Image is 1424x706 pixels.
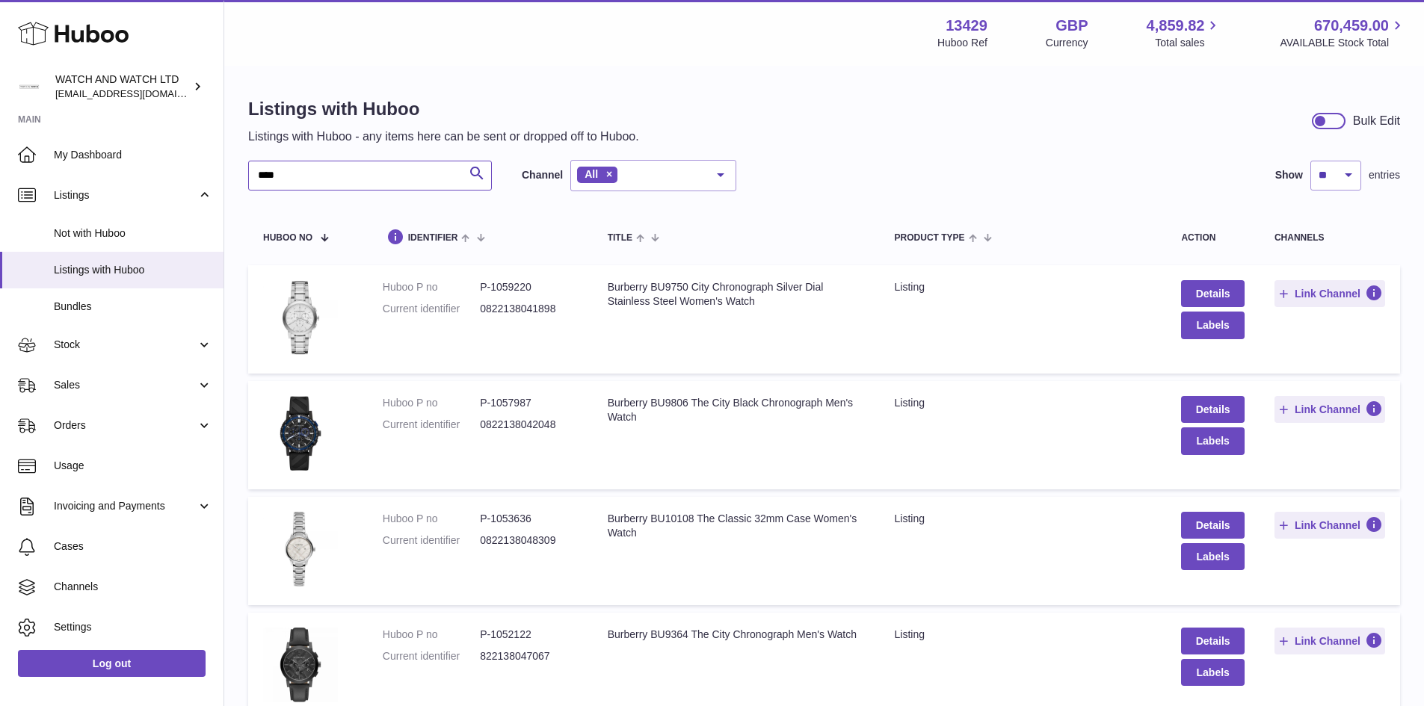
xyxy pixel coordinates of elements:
[248,128,639,145] p: Listings with Huboo - any items here can be sent or dropped off to Huboo.
[18,650,206,677] a: Log out
[1274,628,1385,654] button: Link Channel
[946,16,987,36] strong: 13429
[608,280,865,309] div: Burberry BU9750 City Chronograph Silver Dial Stainless Steel Women's Watch
[895,280,1152,294] div: listing
[1155,36,1221,50] span: Total sales
[1181,512,1245,539] a: Details
[54,499,197,513] span: Invoicing and Payments
[1181,543,1245,570] button: Labels
[480,396,577,410] dd: P-1057987
[263,512,338,586] img: Burberry BU10108 The Classic 32mm Case Women's Watch
[1353,113,1400,129] div: Bulk Edit
[54,148,212,162] span: My Dashboard
[608,233,632,243] span: title
[1275,168,1303,182] label: Show
[1181,233,1245,243] div: action
[1295,403,1360,416] span: Link Channel
[585,168,598,180] span: All
[248,97,639,121] h1: Listings with Huboo
[1280,36,1406,50] span: AVAILABLE Stock Total
[263,396,338,471] img: Burberry BU9806 The City Black Chronograph Men's Watch
[1274,233,1385,243] div: channels
[54,459,212,473] span: Usage
[608,628,865,642] div: Burberry BU9364 The City Chronograph Men's Watch
[1280,16,1406,50] a: 670,459.00 AVAILABLE Stock Total
[1046,36,1088,50] div: Currency
[1181,628,1245,654] a: Details
[18,75,40,98] img: internalAdmin-13429@internal.huboo.com
[54,539,212,554] span: Cases
[263,628,338,702] img: Burberry BU9364 The City Chronograph Men's Watch
[54,338,197,352] span: Stock
[1274,396,1385,423] button: Link Channel
[1181,396,1245,423] a: Details
[54,580,212,594] span: Channels
[383,649,480,663] dt: Current identifier
[55,72,190,101] div: WATCH AND WATCH LTD
[263,280,338,355] img: Burberry BU9750 City Chronograph Silver Dial Stainless Steel Women's Watch
[55,87,220,99] span: [EMAIL_ADDRESS][DOMAIN_NAME]
[383,302,480,316] dt: Current identifier
[1274,512,1385,539] button: Link Channel
[895,512,1152,526] div: listing
[480,512,577,526] dd: P-1053636
[54,620,212,634] span: Settings
[383,280,480,294] dt: Huboo P no
[1369,168,1400,182] span: entries
[480,302,577,316] dd: 0822138041898
[522,168,563,182] label: Channel
[383,628,480,642] dt: Huboo P no
[480,418,577,432] dd: 0822138042048
[480,628,577,642] dd: P-1052122
[480,280,577,294] dd: P-1059220
[54,300,212,314] span: Bundles
[1295,518,1360,532] span: Link Channel
[1181,427,1245,454] button: Labels
[608,512,865,540] div: Burberry BU10108 The Classic 32mm Case Women's Watch
[54,188,197,202] span: Listings
[54,418,197,433] span: Orders
[480,649,577,663] dd: 822138047067
[895,396,1152,410] div: listing
[608,396,865,424] div: Burberry BU9806 The City Black Chronograph Men's Watch
[383,396,480,410] dt: Huboo P no
[1295,634,1360,648] span: Link Channel
[1147,16,1205,36] span: 4,859.82
[1295,287,1360,300] span: Link Channel
[1055,16,1088,36] strong: GBP
[408,233,458,243] span: identifier
[54,226,212,241] span: Not with Huboo
[895,628,1152,642] div: listing
[1314,16,1389,36] span: 670,459.00
[54,263,212,277] span: Listings with Huboo
[1181,659,1245,686] button: Labels
[383,512,480,526] dt: Huboo P no
[480,533,577,548] dd: 0822138048309
[1181,312,1245,338] button: Labels
[54,378,197,392] span: Sales
[1274,280,1385,307] button: Link Channel
[1147,16,1222,50] a: 4,859.82 Total sales
[937,36,987,50] div: Huboo Ref
[895,233,965,243] span: Product Type
[383,533,480,548] dt: Current identifier
[1181,280,1245,307] a: Details
[263,233,312,243] span: Huboo no
[383,418,480,432] dt: Current identifier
